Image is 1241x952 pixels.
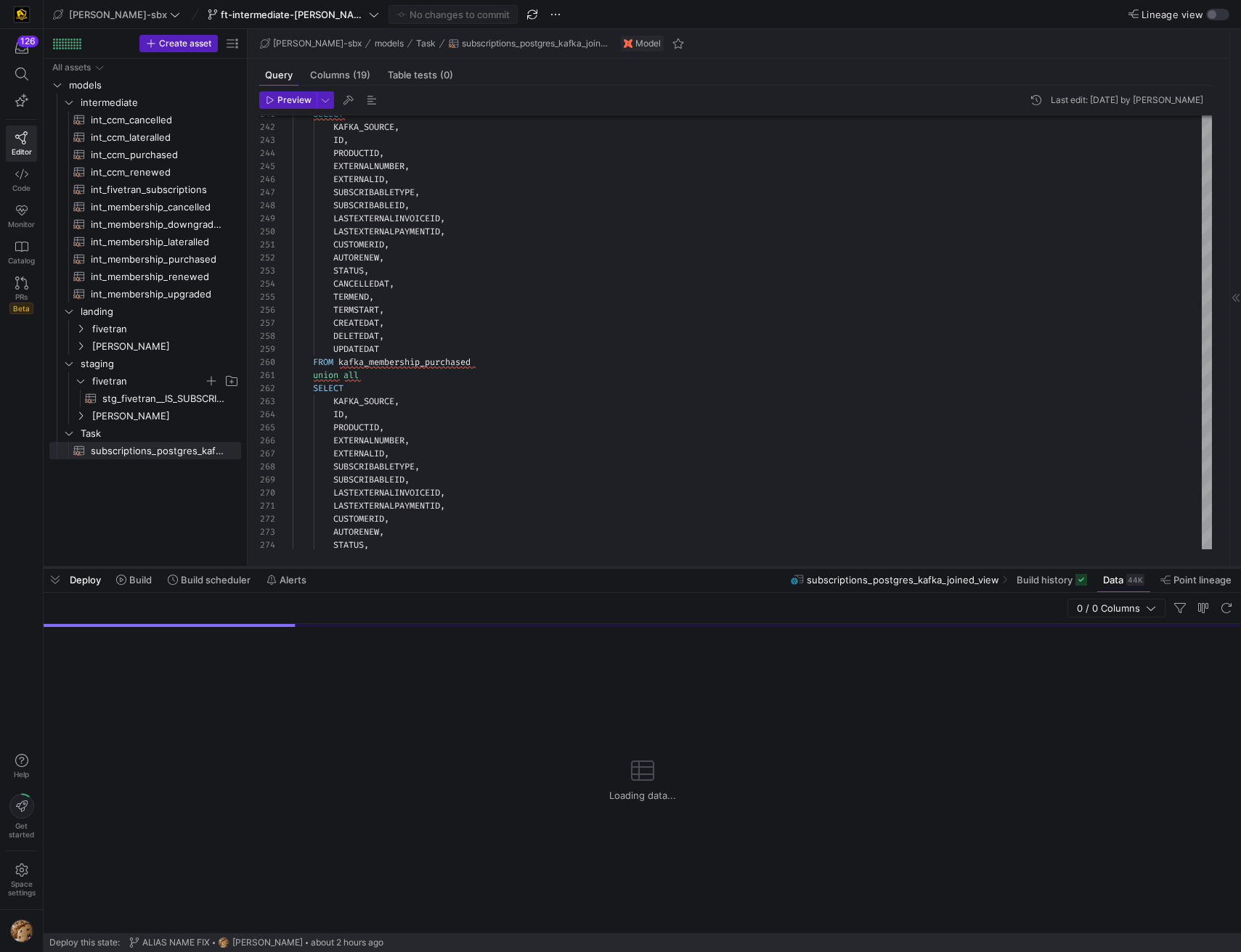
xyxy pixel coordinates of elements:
[6,198,37,234] a: Monitor
[91,234,224,250] span: int_membership_lateralled​​​​​​​​​​
[379,304,384,316] span: ,
[91,112,224,128] span: int_ccm_cancelled​​​​​​​​​​
[1051,95,1203,105] div: Last edit: [DATE] by [PERSON_NAME]
[333,239,384,250] span: CUSTOMERID
[310,70,370,80] span: Columns
[49,250,241,268] a: int_membership_purchased​​​​​​​​​​
[445,35,612,52] button: subscriptions_postgres_kafka_joined_view
[259,329,275,342] div: 258
[343,134,349,146] span: ,
[375,38,404,49] span: models
[10,919,33,943] img: https://storage.googleapis.com/y42-prod-data-exchange/images/1Nvl5cecG3s9yuu18pSpZlzl4PBNfpIlp06V...
[333,409,343,420] span: ID
[364,265,369,276] span: ,
[6,788,37,845] button: Getstarted
[91,164,224,181] span: int_ccm_renewed​​​​​​​​​​
[440,487,445,498] span: ,
[91,129,224,146] span: int_ccm_lateralled​​​​​​​​​​
[49,268,241,285] div: Press SPACE to select this row.
[49,355,241,372] div: Press SPACE to select this row.
[371,35,407,52] button: models
[369,291,374,303] span: ,
[379,317,384,329] span: ,
[12,147,32,156] span: Editor
[126,933,387,952] button: ALIAS NAME FIXhttps://storage.googleapis.com/y42-prod-data-exchange/images/1Nvl5cecG3s9yuu18pSpZl...
[259,290,275,303] div: 255
[259,395,275,408] div: 263
[91,251,224,268] span: int_membership_purchased​​​​​​​​​​
[259,173,275,186] div: 246
[92,321,239,337] span: fivetran
[259,538,275,551] div: 274
[440,226,445,237] span: ,
[259,225,275,238] div: 250
[92,373,204,390] span: fivetran
[259,525,275,538] div: 273
[159,38,211,49] span: Create asset
[259,264,275,277] div: 253
[259,277,275,290] div: 254
[142,937,210,948] span: ALIAS NAME FIX
[333,330,379,342] span: DELETEDAT
[440,70,453,80] span: (0)
[259,342,275,356] div: 259
[49,442,241,459] a: subscriptions_postgres_kafka_joined_view​​​​​​​​​​
[91,216,224,233] span: int_membership_downgraded​​​​​​​​​​
[49,163,241,181] a: int_ccm_renewed​​​​​​​​​​
[81,303,239,320] span: landing
[394,121,399,133] span: ,
[81,356,239,372] span: staging
[49,128,241,146] div: Press SPACE to select this row.
[6,2,37,27] a: https://storage.googleapis.com/y42-prod-data-exchange/images/uAsz27BndGEK0hZWDFeOjoxA7jCwgK9jE472...
[259,408,275,421] div: 264
[394,395,399,407] span: ,
[52,62,91,73] div: All assets
[49,76,241,94] div: Press SPACE to select this row.
[259,91,317,109] button: Preview
[49,111,241,128] a: int_ccm_cancelled​​​​​​​​​​
[259,251,275,264] div: 252
[259,212,275,225] div: 249
[259,186,275,199] div: 247
[91,147,224,163] span: int_ccm_purchased​​​​​​​​​​
[91,181,224,198] span: int_fivetran_subscriptions​​​​​​​​​​
[91,443,224,459] span: subscriptions_postgres_kafka_joined_view​​​​​​​​​​
[259,460,275,473] div: 268
[1142,9,1203,20] span: Lineage view
[404,200,410,211] span: ,
[91,199,224,216] span: int_membership_cancelled​​​​​​​​​​
[49,407,241,424] div: Press SPACE to select this row.
[313,369,338,381] span: union
[259,447,275,460] div: 267
[49,320,241,337] div: Press SPACE to select this row.
[259,120,275,134] div: 242
[15,292,28,301] span: PRs
[6,162,37,198] a: Code
[49,216,241,233] div: Press SPACE to select this row.
[49,163,241,181] div: Press SPACE to select this row.
[139,35,218,52] button: Create asset
[49,303,241,320] div: Press SPACE to select this row.
[259,160,275,173] div: 245
[440,213,445,224] span: ,
[333,487,440,498] span: LASTEXTERNALINVOICEID
[49,146,241,163] a: int_ccm_purchased​​​​​​​​​​
[259,473,275,486] div: 269
[69,9,167,20] span: [PERSON_NAME]-sbx
[333,395,394,407] span: KAFKA_SOURCE
[259,356,275,369] div: 260
[259,303,275,316] div: 256
[92,408,239,424] span: [PERSON_NAME]
[313,382,343,394] span: SELECT
[404,435,410,446] span: ,
[333,461,415,472] span: SUBSCRIBABLETYPE
[462,38,609,49] span: subscriptions_postgres_kafka_joined_view
[259,434,275,447] div: 266
[49,233,241,250] div: Press SPACE to select this row.
[379,526,384,538] span: ,
[273,38,362,49] span: [PERSON_NAME]-sbx
[440,500,445,512] span: ,
[49,59,241,76] div: Press SPACE to select this row.
[259,486,275,499] div: 270
[624,39,632,48] img: undefined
